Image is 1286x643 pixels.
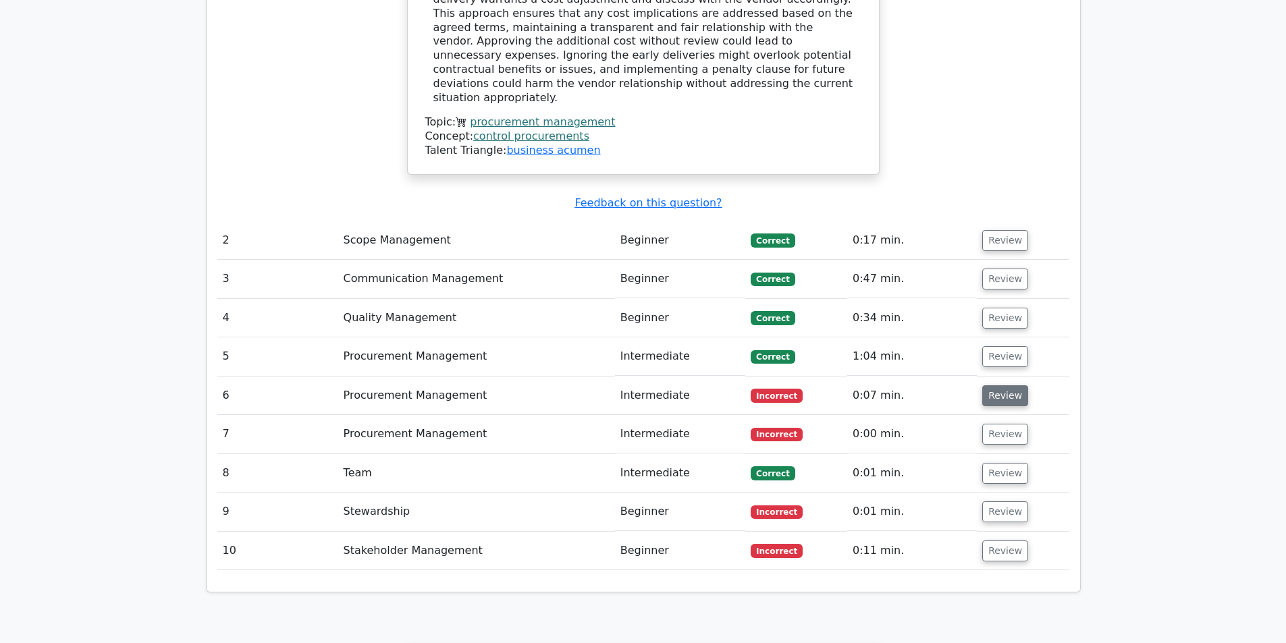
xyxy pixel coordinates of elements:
[982,308,1028,329] button: Review
[751,505,803,519] span: Incorrect
[615,415,746,453] td: Intermediate
[470,115,615,128] a: procurement management
[982,269,1028,289] button: Review
[982,230,1028,251] button: Review
[217,493,338,531] td: 9
[615,493,746,531] td: Beginner
[751,428,803,441] span: Incorrect
[217,454,338,493] td: 8
[751,273,795,286] span: Correct
[982,346,1028,367] button: Review
[847,454,977,493] td: 0:01 min.
[338,376,615,415] td: Procurement Management
[751,311,795,325] span: Correct
[217,532,338,570] td: 10
[847,532,977,570] td: 0:11 min.
[217,415,338,453] td: 7
[847,493,977,531] td: 0:01 min.
[574,196,722,209] a: Feedback on this question?
[338,299,615,337] td: Quality Management
[751,350,795,364] span: Correct
[847,260,977,298] td: 0:47 min.
[982,540,1028,561] button: Review
[425,115,861,130] div: Topic:
[751,389,803,402] span: Incorrect
[615,532,746,570] td: Beginner
[338,415,615,453] td: Procurement Management
[217,260,338,298] td: 3
[847,221,977,260] td: 0:17 min.
[615,260,746,298] td: Beginner
[425,130,861,144] div: Concept:
[615,376,746,415] td: Intermediate
[615,454,746,493] td: Intermediate
[338,493,615,531] td: Stewardship
[751,544,803,557] span: Incorrect
[425,115,861,157] div: Talent Triangle:
[338,532,615,570] td: Stakeholder Management
[982,463,1028,484] button: Review
[338,260,615,298] td: Communication Management
[506,144,600,157] a: business acumen
[338,454,615,493] td: Team
[615,221,746,260] td: Beginner
[217,376,338,415] td: 6
[847,376,977,415] td: 0:07 min.
[217,221,338,260] td: 2
[982,424,1028,445] button: Review
[751,466,795,480] span: Correct
[217,337,338,376] td: 5
[847,337,977,376] td: 1:04 min.
[217,299,338,337] td: 4
[982,501,1028,522] button: Review
[615,337,746,376] td: Intermediate
[338,337,615,376] td: Procurement Management
[847,415,977,453] td: 0:00 min.
[847,299,977,337] td: 0:34 min.
[751,233,795,247] span: Correct
[615,299,746,337] td: Beginner
[982,385,1028,406] button: Review
[473,130,589,142] a: control procurements
[338,221,615,260] td: Scope Management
